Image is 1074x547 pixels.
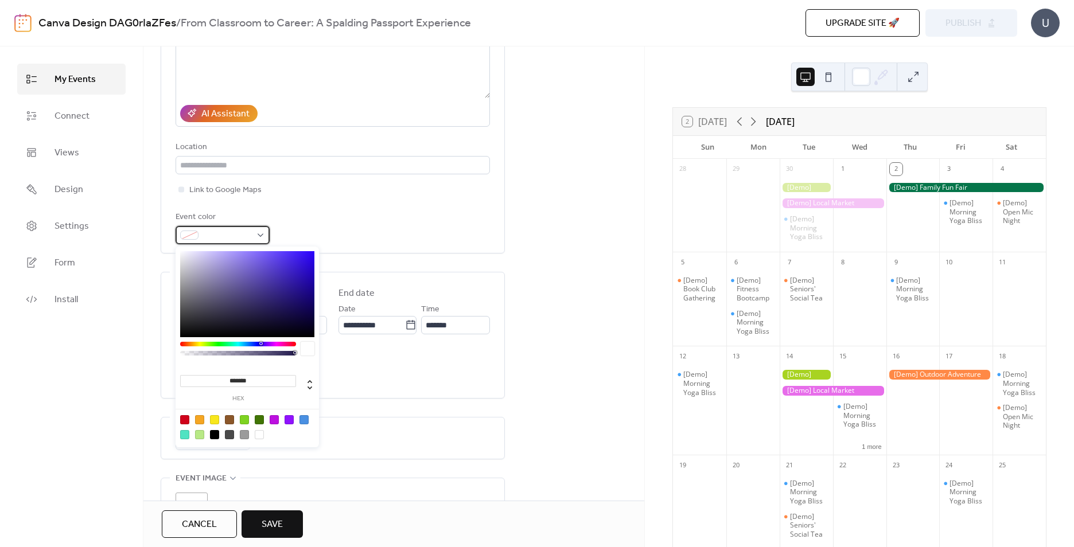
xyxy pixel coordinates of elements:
label: hex [180,396,296,402]
div: [Demo] Morning Yoga Bliss [950,198,988,225]
div: [Demo] Book Club Gathering [683,276,722,303]
span: Date [338,303,356,317]
div: #9013FE [285,415,294,424]
div: #417505 [255,415,264,424]
div: #F8E71C [210,415,219,424]
div: 14 [783,350,796,362]
div: [Demo] Morning Yoga Bliss [896,276,935,303]
div: Mon [733,136,783,159]
b: From Classroom to Career: A Spalding Passport Experience [181,13,471,34]
span: Link to Google Maps [189,183,262,197]
div: 18 [996,350,1009,362]
div: Event color [176,210,267,224]
div: Sat [986,136,1037,159]
div: Thu [885,136,935,159]
div: #B8E986 [195,430,204,439]
div: #D0021B [180,415,189,424]
div: [Demo] Morning Yoga Bliss [790,479,828,506]
div: #000000 [210,430,219,439]
div: 30 [783,163,796,175]
div: End date [338,287,375,300]
span: Install [55,293,78,307]
div: [Demo] Morning Yoga Bliss [886,276,940,303]
div: [Demo] Fitness Bootcamp [726,276,780,303]
div: [Demo] Morning Yoga Bliss [843,402,882,429]
span: Save [262,518,283,532]
div: Wed [834,136,885,159]
div: #4A90E2 [299,415,309,424]
div: [Demo] Open Mic Night [993,403,1046,430]
div: [Demo] Book Club Gathering [673,276,726,303]
div: [Demo] Morning Yoga Bliss [780,479,833,506]
div: 7 [783,256,796,268]
div: #4A4A4A [225,430,234,439]
div: 22 [836,459,849,471]
button: Cancel [162,510,237,538]
span: Form [55,256,75,270]
div: 2 [890,163,902,175]
div: 1 [836,163,849,175]
div: [Demo] Morning Yoga Bliss [737,309,775,336]
button: 1 more [857,441,886,451]
span: My Events [55,73,96,87]
img: logo [14,14,32,32]
div: [Demo] Seniors' Social Tea [790,276,828,303]
div: 4 [996,163,1009,175]
span: Settings [55,220,89,233]
div: 3 [943,163,955,175]
div: [Demo] Morning Yoga Bliss [993,370,1046,397]
a: Views [17,137,126,168]
div: [Demo] Open Mic Night [1003,403,1041,430]
div: 28 [676,163,689,175]
div: #9B9B9B [240,430,249,439]
div: 11 [996,256,1009,268]
button: Save [242,510,303,538]
b: / [176,13,181,34]
div: 6 [730,256,742,268]
div: 5 [676,256,689,268]
div: [Demo] Open Mic Night [993,198,1046,225]
div: [Demo] Morning Yoga Bliss [790,214,828,241]
div: 12 [676,350,689,362]
div: #F5A623 [195,415,204,424]
div: 19 [676,459,689,471]
div: 29 [730,163,742,175]
div: 13 [730,350,742,362]
a: Design [17,174,126,205]
span: Cancel [182,518,217,532]
a: Form [17,247,126,278]
div: [Demo] Outdoor Adventure Day [886,370,993,380]
div: [Demo] Morning Yoga Bliss [833,402,886,429]
div: AI Assistant [201,107,250,121]
div: [Demo] Morning Yoga Bliss [1003,370,1041,397]
div: 23 [890,459,902,471]
div: [Demo] Morning Yoga Bliss [780,214,833,241]
div: [Demo] Morning Yoga Bliss [683,370,722,397]
div: 21 [783,459,796,471]
span: Connect [55,110,89,123]
div: [Demo] Seniors' Social Tea [790,512,828,539]
div: Fri [935,136,986,159]
div: 15 [836,350,849,362]
div: [DATE] [766,115,795,128]
div: 25 [996,459,1009,471]
div: [Demo] Morning Yoga Bliss [726,309,780,336]
div: [Demo] Seniors' Social Tea [780,512,833,539]
div: 16 [890,350,902,362]
a: Connect [17,100,126,131]
div: U [1031,9,1060,37]
a: Settings [17,210,126,241]
div: [Demo] Family Fun Fair [886,183,1046,193]
div: [Demo] Morning Yoga Bliss [950,479,988,506]
div: [Demo] Fitness Bootcamp [737,276,775,303]
a: Canva Design DAG0rIaZFes [38,13,176,34]
div: [Demo] Local Market [780,386,886,396]
a: My Events [17,64,126,95]
button: Upgrade site 🚀 [805,9,920,37]
div: [Demo] Morning Yoga Bliss [939,479,993,506]
div: 8 [836,256,849,268]
div: 20 [730,459,742,471]
span: Time [421,303,439,317]
div: 24 [943,459,955,471]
